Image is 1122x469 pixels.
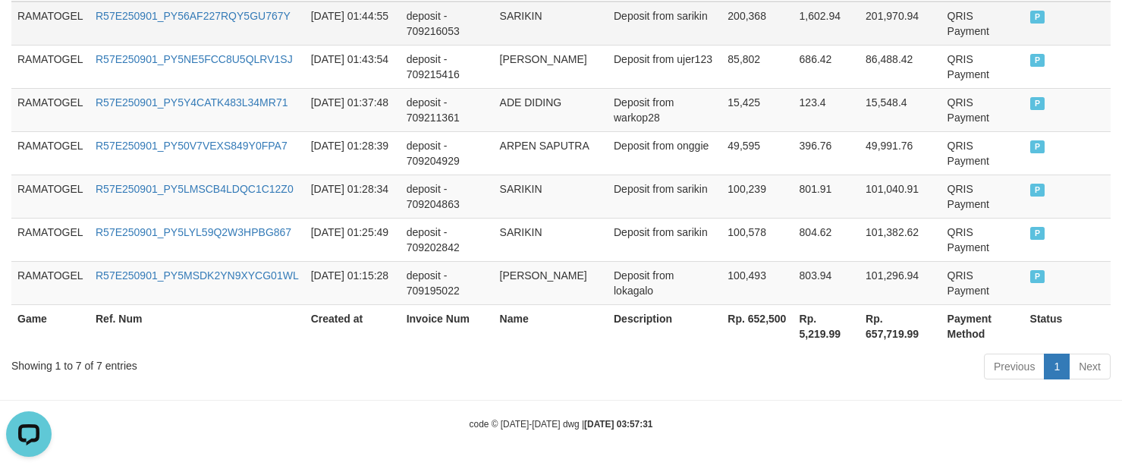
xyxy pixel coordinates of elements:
td: RAMATOGEL [11,261,90,304]
small: code © [DATE]-[DATE] dwg | [470,419,653,430]
td: [DATE] 01:28:39 [305,131,401,175]
td: QRIS Payment [941,261,1024,304]
th: Payment Method [941,304,1024,348]
td: deposit - 709216053 [401,2,494,46]
td: 1,602.94 [794,2,860,46]
td: SARIKIN [494,175,608,218]
button: Open LiveChat chat widget [6,6,52,52]
a: R57E250901_PY5NE5FCC8U5QLRV1SJ [96,53,293,65]
td: 801.91 [794,175,860,218]
td: 86,488.42 [860,45,941,88]
span: PAID [1030,270,1045,283]
td: deposit - 709202842 [401,218,494,261]
td: 803.94 [794,261,860,304]
a: Next [1069,354,1111,379]
td: [DATE] 01:15:28 [305,261,401,304]
span: PAID [1030,140,1045,153]
td: RAMATOGEL [11,88,90,131]
td: deposit - 709204929 [401,131,494,175]
th: Rp. 652,500 [721,304,793,348]
th: Rp. 5,219.99 [794,304,860,348]
td: deposit - 709211361 [401,88,494,131]
td: 686.42 [794,45,860,88]
td: ARPEN SAPUTRA [494,131,608,175]
td: RAMATOGEL [11,175,90,218]
span: PAID [1030,227,1045,240]
td: QRIS Payment [941,45,1024,88]
td: 15,548.4 [860,88,941,131]
td: deposit - 709195022 [401,261,494,304]
a: R57E250901_PY5LMSCB4LDQC1C12Z0 [96,183,294,195]
td: RAMATOGEL [11,2,90,46]
th: Game [11,304,90,348]
th: Ref. Num [90,304,305,348]
th: Created at [305,304,401,348]
span: PAID [1030,184,1045,197]
td: 123.4 [794,88,860,131]
td: Deposit from lokagalo [608,261,721,304]
th: Description [608,304,721,348]
a: Previous [984,354,1045,379]
td: 100,239 [721,175,793,218]
td: 49,991.76 [860,131,941,175]
td: 100,578 [721,218,793,261]
td: RAMATOGEL [11,45,90,88]
td: Deposit from sarikin [608,175,721,218]
span: PAID [1030,54,1045,67]
td: 201,970.94 [860,2,941,46]
strong: [DATE] 03:57:31 [584,419,652,430]
td: 200,368 [721,2,793,46]
span: PAID [1030,97,1045,110]
a: 1 [1044,354,1070,379]
td: [DATE] 01:43:54 [305,45,401,88]
td: 804.62 [794,218,860,261]
td: Deposit from warkop28 [608,88,721,131]
td: [DATE] 01:28:34 [305,175,401,218]
td: 101,382.62 [860,218,941,261]
td: 100,493 [721,261,793,304]
td: [DATE] 01:25:49 [305,218,401,261]
td: 101,040.91 [860,175,941,218]
td: SARIKIN [494,218,608,261]
a: R57E250901_PY5MSDK2YN9XYCG01WL [96,269,299,282]
span: PAID [1030,11,1045,24]
td: Deposit from ujer123 [608,45,721,88]
a: R57E250901_PY56AF227RQY5GU767Y [96,10,291,22]
td: [PERSON_NAME] [494,261,608,304]
a: R57E250901_PY5LYL59Q2W3HPBG867 [96,226,291,238]
td: 85,802 [721,45,793,88]
td: 15,425 [721,88,793,131]
td: QRIS Payment [941,175,1024,218]
th: Status [1024,304,1111,348]
td: [DATE] 01:44:55 [305,2,401,46]
td: RAMATOGEL [11,131,90,175]
div: Showing 1 to 7 of 7 entries [11,352,456,373]
td: QRIS Payment [941,88,1024,131]
a: R57E250901_PY50V7VEXS849Y0FPA7 [96,140,288,152]
td: 49,595 [721,131,793,175]
th: Invoice Num [401,304,494,348]
td: 101,296.94 [860,261,941,304]
td: RAMATOGEL [11,218,90,261]
th: Name [494,304,608,348]
td: ADE DIDING [494,88,608,131]
td: QRIS Payment [941,131,1024,175]
th: Rp. 657,719.99 [860,304,941,348]
td: SARIKIN [494,2,608,46]
td: Deposit from sarikin [608,218,721,261]
td: 396.76 [794,131,860,175]
td: [DATE] 01:37:48 [305,88,401,131]
td: [PERSON_NAME] [494,45,608,88]
td: deposit - 709204863 [401,175,494,218]
a: R57E250901_PY5Y4CATK483L34MR71 [96,96,288,109]
td: Deposit from sarikin [608,2,721,46]
td: Deposit from onggie [608,131,721,175]
td: QRIS Payment [941,2,1024,46]
td: QRIS Payment [941,218,1024,261]
td: deposit - 709215416 [401,45,494,88]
